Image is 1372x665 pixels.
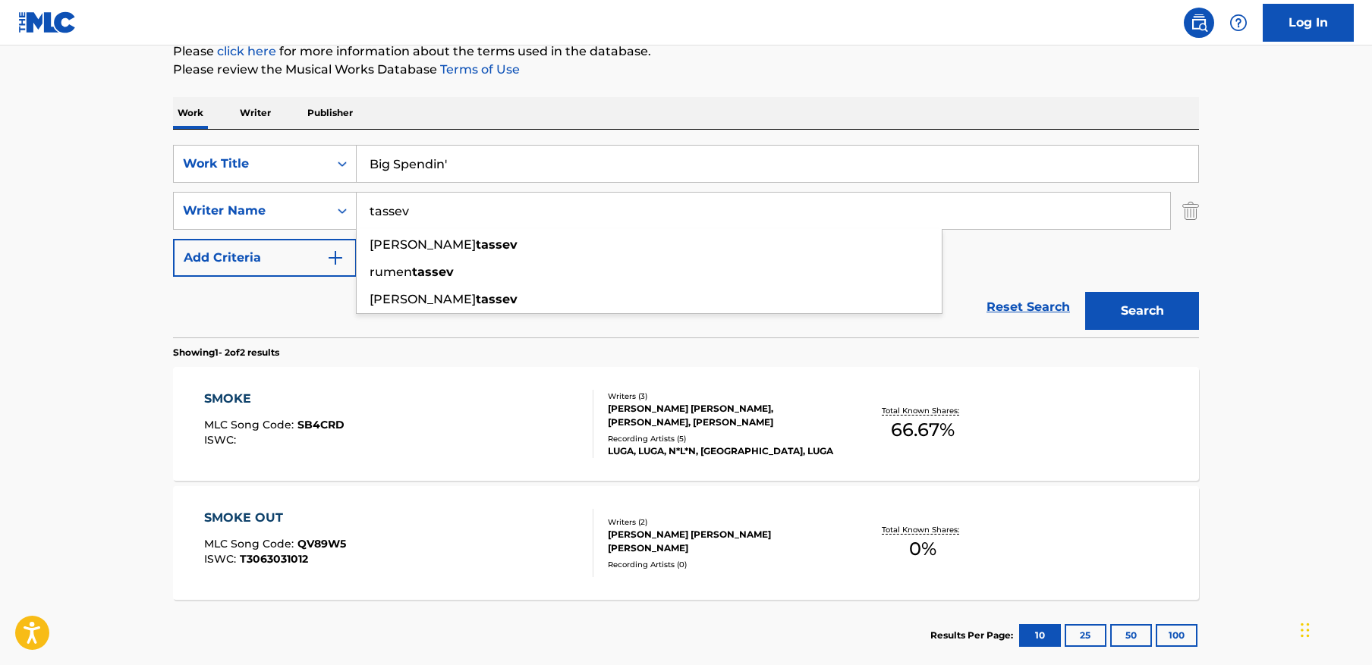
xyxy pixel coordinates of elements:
[608,433,837,444] div: Recording Artists ( 5 )
[1110,624,1152,647] button: 50
[476,237,518,252] strong: tassev
[370,265,412,279] span: rumen
[979,290,1078,324] a: Reset Search
[173,145,1199,337] form: Search Form
[1229,14,1248,32] img: help
[173,42,1199,61] p: Please for more information about the terms used in the database.
[608,402,837,429] div: [PERSON_NAME] [PERSON_NAME], [PERSON_NAME], [PERSON_NAME]
[909,535,936,563] span: 0 %
[183,155,319,173] div: Work Title
[476,292,518,306] strong: tassev
[412,265,454,279] strong: tassev
[608,516,837,528] div: Writers ( 2 )
[173,97,208,129] p: Work
[1263,4,1354,42] a: Log In
[608,391,837,402] div: Writers ( 3 )
[204,433,240,447] span: ISWC :
[370,237,476,252] span: [PERSON_NAME]
[326,249,345,267] img: 9d2ae6d4665cec9f34b9.svg
[1182,192,1199,230] img: Delete Criterion
[1065,624,1106,647] button: 25
[204,552,240,566] span: ISWC :
[297,418,345,431] span: SB4CRD
[303,97,357,129] p: Publisher
[891,416,955,444] span: 66.67 %
[882,524,963,535] p: Total Known Shares:
[240,552,308,566] span: T3063031012
[437,62,520,77] a: Terms of Use
[204,390,345,408] div: SMOKE
[370,292,476,306] span: [PERSON_NAME]
[173,367,1199,481] a: SMOKEMLC Song Code:SB4CRDISWC:Writers (3)[PERSON_NAME] [PERSON_NAME], [PERSON_NAME], [PERSON_NAME...
[608,444,837,458] div: LUGA, LUGA, N*L*N, [GEOGRAPHIC_DATA], LUGA
[1085,292,1199,330] button: Search
[183,202,319,220] div: Writer Name
[204,509,346,527] div: SMOKE OUT
[1190,14,1208,32] img: search
[1296,592,1372,665] iframe: Chat Widget
[1019,624,1061,647] button: 10
[173,346,279,359] p: Showing 1 - 2 of 2 results
[297,537,346,551] span: QV89W5
[204,537,297,551] span: MLC Song Code :
[882,405,963,416] p: Total Known Shares:
[1301,607,1310,653] div: Drag
[173,61,1199,79] p: Please review the Musical Works Database
[18,11,77,33] img: MLC Logo
[173,486,1199,600] a: SMOKE OUTMLC Song Code:QV89W5ISWC:T3063031012Writers (2)[PERSON_NAME] [PERSON_NAME] [PERSON_NAME]...
[930,629,1017,642] p: Results Per Page:
[173,239,357,277] button: Add Criteria
[235,97,275,129] p: Writer
[1184,8,1214,38] a: Public Search
[608,528,837,555] div: [PERSON_NAME] [PERSON_NAME] [PERSON_NAME]
[1156,624,1197,647] button: 100
[204,418,297,431] span: MLC Song Code :
[608,559,837,570] div: Recording Artists ( 0 )
[217,44,276,58] a: click here
[1223,8,1254,38] div: Help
